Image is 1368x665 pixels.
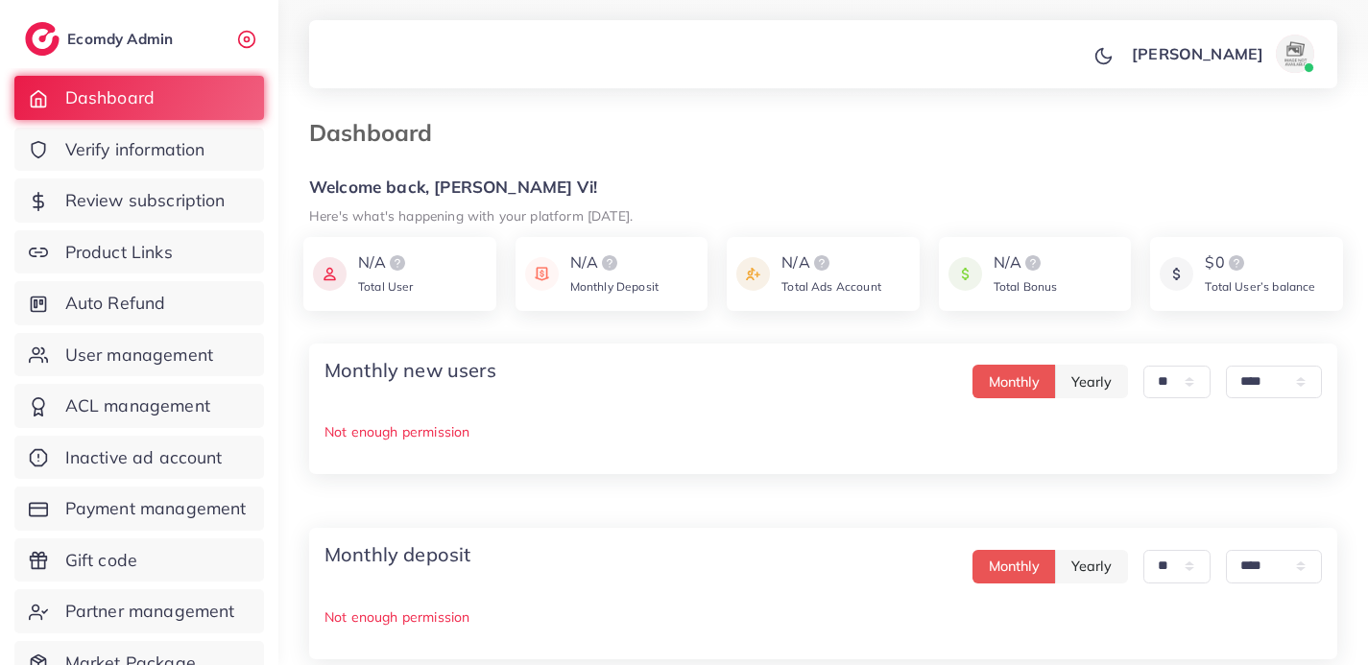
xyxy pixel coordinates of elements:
[65,343,213,368] span: User management
[358,251,414,274] div: N/A
[14,76,264,120] a: Dashboard
[25,22,60,56] img: logo
[324,420,1322,443] p: Not enough permission
[1055,550,1128,583] button: Yearly
[810,251,833,274] img: logo
[324,606,1322,629] p: Not enough permission
[1021,251,1044,274] img: logo
[324,359,496,382] h4: Monthly new users
[1205,279,1315,294] span: Total User’s balance
[14,333,264,377] a: User management
[14,230,264,274] a: Product Links
[65,240,173,265] span: Product Links
[1160,251,1193,297] img: icon payment
[1055,365,1128,398] button: Yearly
[309,119,447,147] h3: Dashboard
[65,137,205,162] span: Verify information
[65,445,223,470] span: Inactive ad account
[972,365,1056,398] button: Monthly
[14,436,264,480] a: Inactive ad account
[994,279,1058,294] span: Total Bonus
[14,178,264,223] a: Review subscription
[65,496,247,521] span: Payment management
[25,22,178,56] a: logoEcomdy Admin
[14,589,264,633] a: Partner management
[358,279,414,294] span: Total User
[65,548,137,573] span: Gift code
[324,543,470,566] h4: Monthly deposit
[1121,35,1322,73] a: [PERSON_NAME]avatar
[65,599,235,624] span: Partner management
[570,251,659,274] div: N/A
[67,30,178,48] h2: Ecomdy Admin
[525,251,559,297] img: icon payment
[65,291,166,316] span: Auto Refund
[1132,42,1263,65] p: [PERSON_NAME]
[309,178,1337,198] h5: Welcome back, [PERSON_NAME] Vi!
[948,251,982,297] img: icon payment
[1225,251,1248,274] img: logo
[570,279,659,294] span: Monthly Deposit
[1276,35,1314,73] img: avatar
[1205,251,1315,274] div: $0
[313,251,347,297] img: icon payment
[65,393,210,418] span: ACL management
[309,207,633,224] small: Here's what's happening with your platform [DATE].
[65,188,226,213] span: Review subscription
[14,281,264,325] a: Auto Refund
[14,128,264,172] a: Verify information
[598,251,621,274] img: logo
[14,384,264,428] a: ACL management
[736,251,770,297] img: icon payment
[781,251,881,274] div: N/A
[14,538,264,582] a: Gift code
[14,487,264,531] a: Payment management
[972,550,1056,583] button: Monthly
[386,251,409,274] img: logo
[994,251,1058,274] div: N/A
[65,85,155,110] span: Dashboard
[781,279,881,294] span: Total Ads Account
